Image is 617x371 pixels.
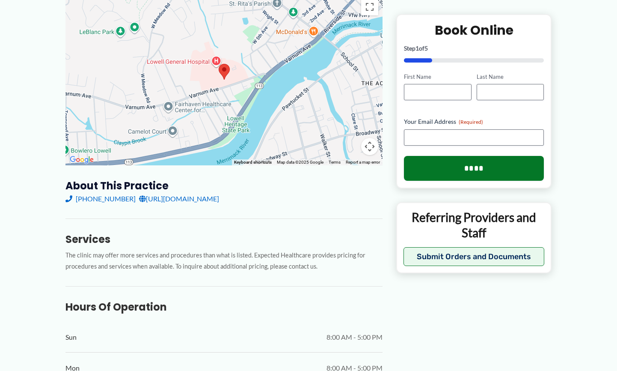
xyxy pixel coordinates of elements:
label: Your Email Address [404,117,544,126]
h3: About this practice [65,179,383,192]
p: Step of [404,45,544,51]
a: Report a map error [346,160,380,165]
span: 1 [415,44,419,51]
a: [URL][DOMAIN_NAME] [139,192,219,205]
h3: Services [65,233,383,246]
span: (Required) [459,119,483,125]
span: 8:00 AM - 5:00 PM [326,331,383,344]
p: Referring Providers and Staff [403,209,544,241]
button: Map camera controls [361,138,378,155]
p: The clinic may offer more services and procedures than what is listed. Expected Healthcare provid... [65,250,383,273]
h2: Book Online [404,21,544,38]
span: Sun [65,331,77,344]
label: First Name [404,72,471,81]
a: [PHONE_NUMBER] [65,192,136,205]
h3: Hours of Operation [65,300,383,314]
span: 5 [424,44,428,51]
a: Terms (opens in new tab) [329,160,341,165]
label: Last Name [477,72,544,81]
button: Submit Orders and Documents [403,247,544,266]
a: Open this area in Google Maps (opens a new window) [68,154,96,165]
button: Keyboard shortcuts [234,159,272,165]
img: Google [68,154,96,165]
span: Map data ©2025 Google [277,160,323,165]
